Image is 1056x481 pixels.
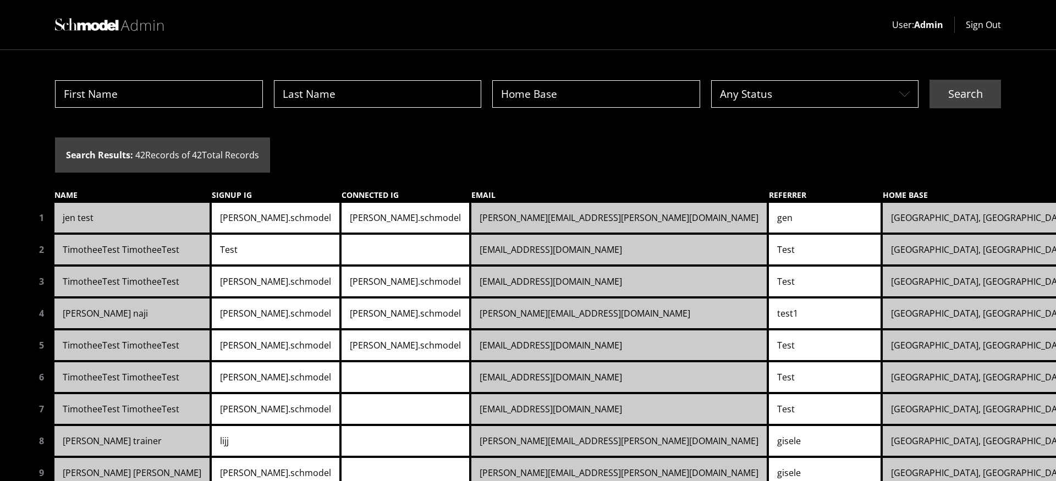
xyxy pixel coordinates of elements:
[711,80,919,108] div: Any Status
[274,80,482,108] input: Last Name
[769,235,881,264] a: Test
[342,203,469,233] a: [PERSON_NAME].schmodel
[54,394,210,424] a: TimotheeTest TimotheeTest
[769,267,881,296] a: Test
[342,298,469,328] a: [PERSON_NAME].schmodel
[30,330,52,360] div: 5
[769,426,881,456] a: gisele
[342,330,469,360] a: [PERSON_NAME].schmodel
[471,362,767,392] a: [EMAIL_ADDRESS][DOMAIN_NAME]
[471,394,767,424] a: [EMAIL_ADDRESS][DOMAIN_NAME]
[30,267,52,296] div: 3
[914,19,943,31] strong: Admin
[54,362,210,392] a: TimotheeTest TimotheeTest
[769,203,881,233] a: gen
[966,18,1001,31] button: Sign Out
[54,235,210,264] a: TimotheeTest TimotheeTest
[55,18,165,31] img: Schmodel Logo
[55,80,263,108] input: First Name
[769,298,881,328] a: test1
[471,189,767,201] div: EMAIL
[54,298,210,328] a: [PERSON_NAME] naji
[212,235,339,264] a: Test
[212,394,339,424] a: [PERSON_NAME].schmodel
[471,267,767,296] a: [EMAIL_ADDRESS][DOMAIN_NAME]
[769,189,881,201] div: REFERRER
[769,362,881,392] a: Test
[471,426,767,456] a: [PERSON_NAME][EMAIL_ADDRESS][PERSON_NAME][DOMAIN_NAME]
[212,298,339,328] a: [PERSON_NAME].schmodel
[212,267,339,296] a: [PERSON_NAME].schmodel
[892,18,943,31] div: User:
[54,189,210,201] div: NAME
[66,149,133,161] strong: Search Results:
[342,267,469,296] a: [PERSON_NAME].schmodel
[54,330,210,360] a: TimotheeTest TimotheeTest
[30,362,52,392] div: 6
[342,189,469,201] div: CONNECTED IG
[55,137,270,173] div: 42 Records of 42 Total Records
[471,330,767,360] a: [EMAIL_ADDRESS][DOMAIN_NAME]
[212,426,339,456] a: lijj
[769,330,881,360] a: Test
[54,203,210,233] a: jen test
[30,235,52,264] div: 2
[769,394,881,424] a: Test
[30,394,52,424] div: 7
[212,330,339,360] a: [PERSON_NAME].schmodel
[30,203,52,233] div: 1
[54,267,210,296] a: TimotheeTest TimotheeTest
[471,298,767,328] a: [PERSON_NAME][EMAIL_ADDRESS][DOMAIN_NAME]
[212,362,339,392] a: [PERSON_NAME].schmodel
[471,235,767,264] a: [EMAIL_ADDRESS][DOMAIN_NAME]
[930,80,1001,108] button: Search
[492,80,700,108] input: Home Base
[54,426,210,456] a: [PERSON_NAME] trainer
[212,203,339,233] a: [PERSON_NAME].schmodel
[212,189,339,201] div: SIGNUP IG
[30,426,52,456] div: 8
[471,203,767,233] a: [PERSON_NAME][EMAIL_ADDRESS][PERSON_NAME][DOMAIN_NAME]
[30,298,52,328] div: 4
